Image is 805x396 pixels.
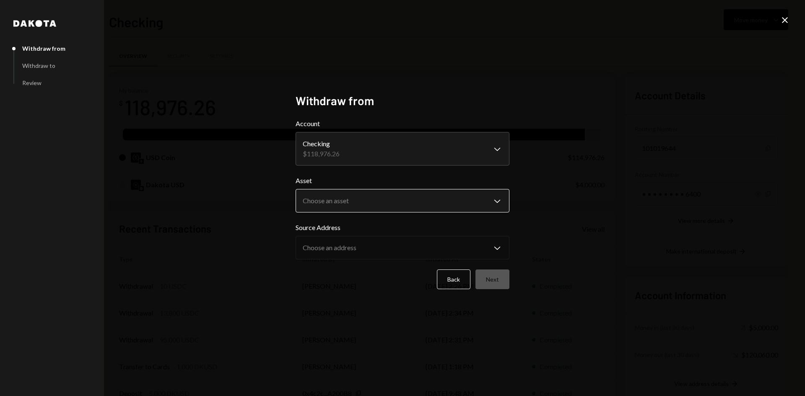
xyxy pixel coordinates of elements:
button: Source Address [296,236,509,259]
div: Withdraw to [22,62,55,69]
label: Asset [296,176,509,186]
button: Asset [296,189,509,212]
label: Account [296,119,509,129]
div: Review [22,79,42,86]
label: Source Address [296,223,509,233]
button: Back [437,269,470,289]
h2: Withdraw from [296,93,509,109]
div: Withdraw from [22,45,65,52]
button: Account [296,132,509,166]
